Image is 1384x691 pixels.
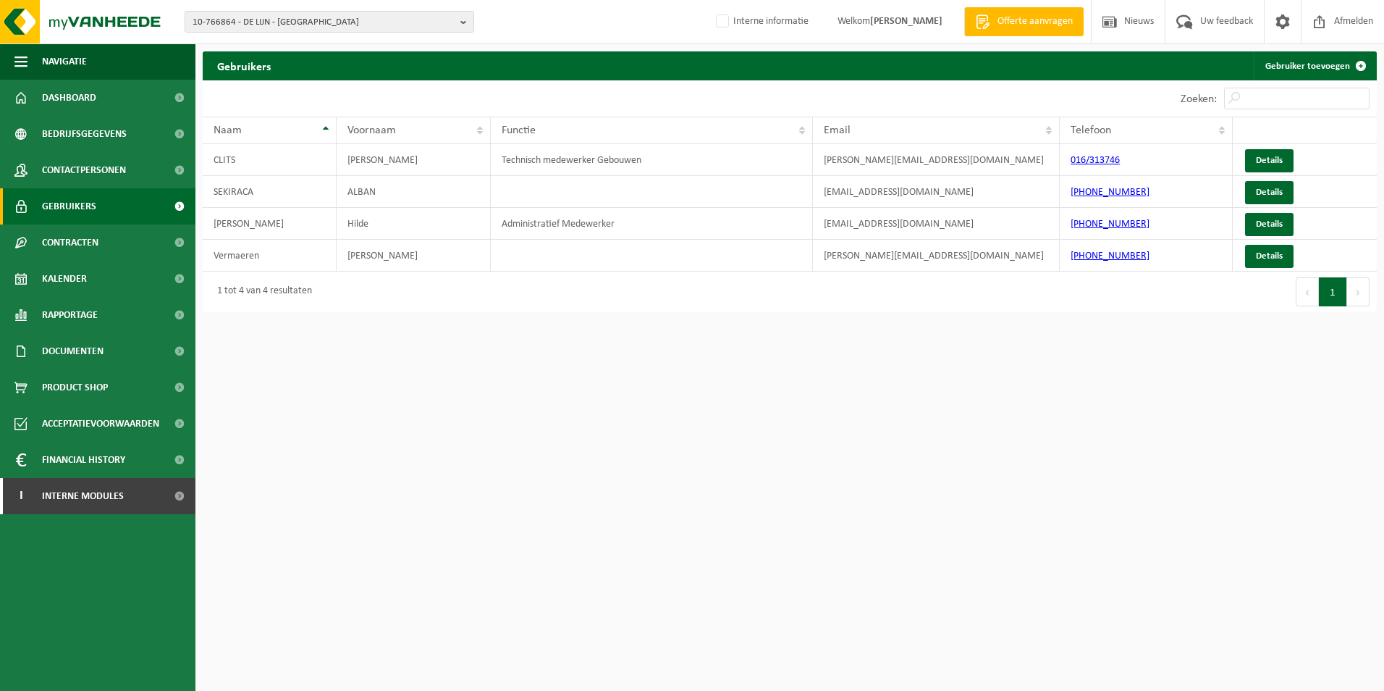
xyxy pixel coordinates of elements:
[210,279,312,305] div: 1 tot 4 van 4 resultaten
[870,16,942,27] strong: [PERSON_NAME]
[42,261,87,297] span: Kalender
[491,144,813,176] td: Technisch medewerker Gebouwen
[1071,125,1111,136] span: Telefoon
[1071,155,1120,166] a: 016/313746
[1347,277,1370,306] button: Next
[1245,245,1294,268] a: Details
[964,7,1084,36] a: Offerte aanvragen
[491,208,813,240] td: Administratief Medewerker
[14,478,28,514] span: I
[42,188,96,225] span: Gebruikers
[994,14,1076,29] span: Offerte aanvragen
[185,11,474,33] button: 10-766864 - DE LIJN - [GEOGRAPHIC_DATA]
[193,12,455,33] span: 10-766864 - DE LIJN - [GEOGRAPHIC_DATA]
[42,43,87,80] span: Navigatie
[42,369,108,406] span: Product Shop
[1245,213,1294,236] a: Details
[42,442,125,478] span: Financial History
[1245,181,1294,204] a: Details
[1071,187,1149,198] a: [PHONE_NUMBER]
[813,208,1060,240] td: [EMAIL_ADDRESS][DOMAIN_NAME]
[203,208,337,240] td: [PERSON_NAME]
[42,80,96,116] span: Dashboard
[1296,277,1319,306] button: Previous
[1245,149,1294,172] a: Details
[42,333,104,369] span: Documenten
[347,125,396,136] span: Voornaam
[203,144,337,176] td: CLITS
[214,125,242,136] span: Naam
[42,297,98,333] span: Rapportage
[813,144,1060,176] td: [PERSON_NAME][EMAIL_ADDRESS][DOMAIN_NAME]
[713,11,809,33] label: Interne informatie
[203,51,285,80] h2: Gebruikers
[1254,51,1375,80] a: Gebruiker toevoegen
[1319,277,1347,306] button: 1
[337,144,491,176] td: [PERSON_NAME]
[813,240,1060,272] td: [PERSON_NAME][EMAIL_ADDRESS][DOMAIN_NAME]
[203,240,337,272] td: Vermaeren
[42,152,126,188] span: Contactpersonen
[813,176,1060,208] td: [EMAIL_ADDRESS][DOMAIN_NAME]
[42,478,124,514] span: Interne modules
[337,208,491,240] td: Hilde
[1071,219,1149,230] a: [PHONE_NUMBER]
[1071,251,1149,261] a: [PHONE_NUMBER]
[42,225,98,261] span: Contracten
[1181,93,1217,105] label: Zoeken:
[337,176,491,208] td: ALBAN
[203,176,337,208] td: SEKIRACA
[42,116,127,152] span: Bedrijfsgegevens
[824,125,851,136] span: Email
[42,406,159,442] span: Acceptatievoorwaarden
[337,240,491,272] td: [PERSON_NAME]
[502,125,536,136] span: Functie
